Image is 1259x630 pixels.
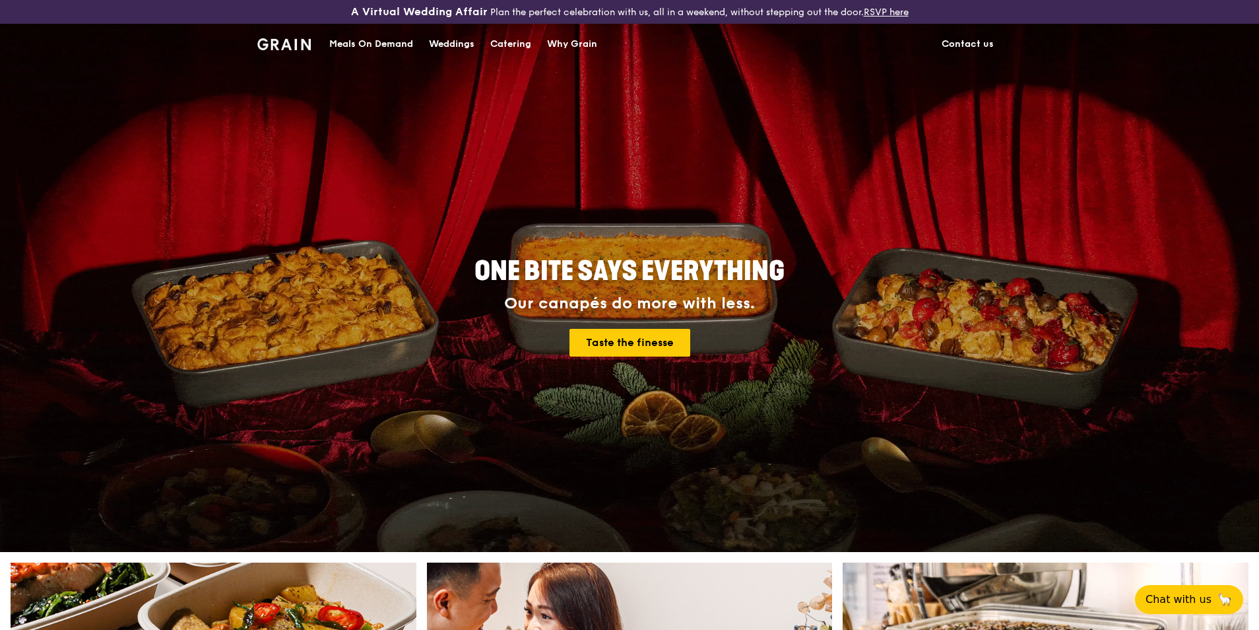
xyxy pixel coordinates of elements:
[490,24,531,64] div: Catering
[257,38,311,50] img: Grain
[1217,592,1233,608] span: 🦙
[329,24,413,64] div: Meals On Demand
[864,7,909,18] a: RSVP here
[1135,585,1243,614] button: Chat with us🦙
[474,256,785,287] span: ONE BITE SAYS EVERYTHING
[351,5,488,18] h3: A Virtual Wedding Affair
[547,24,597,64] div: Why Grain
[539,24,605,64] a: Why Grain
[392,295,867,313] div: Our canapés do more with less.
[482,24,539,64] a: Catering
[249,5,1010,18] div: Plan the perfect celebration with us, all in a weekend, without stepping out the door.
[1146,592,1211,608] span: Chat with us
[421,24,482,64] a: Weddings
[934,24,1002,64] a: Contact us
[257,23,311,63] a: GrainGrain
[429,24,474,64] div: Weddings
[569,329,690,357] a: Taste the finesse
